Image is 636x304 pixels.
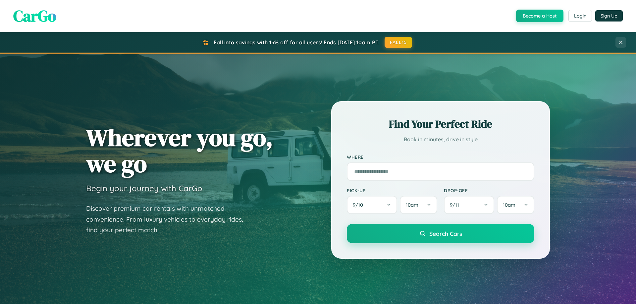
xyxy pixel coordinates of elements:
[503,202,515,208] span: 10am
[444,196,494,214] button: 9/11
[406,202,418,208] span: 10am
[347,154,534,160] label: Where
[450,202,462,208] span: 9 / 11
[347,117,534,131] h2: Find Your Perfect Ride
[595,10,623,22] button: Sign Up
[429,230,462,237] span: Search Cars
[568,10,592,22] button: Login
[347,196,397,214] button: 9/10
[444,188,534,193] label: Drop-off
[385,37,412,48] button: FALL15
[86,124,273,177] h1: Wherever you go, we go
[347,135,534,144] p: Book in minutes, drive in style
[400,196,437,214] button: 10am
[347,224,534,243] button: Search Cars
[13,5,56,27] span: CarGo
[353,202,366,208] span: 9 / 10
[86,183,202,193] h3: Begin your journey with CarGo
[516,10,563,22] button: Become a Host
[497,196,534,214] button: 10am
[347,188,437,193] label: Pick-up
[86,203,252,236] p: Discover premium car rentals with unmatched convenience. From luxury vehicles to everyday rides, ...
[214,39,380,46] span: Fall into savings with 15% off for all users! Ends [DATE] 10am PT.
